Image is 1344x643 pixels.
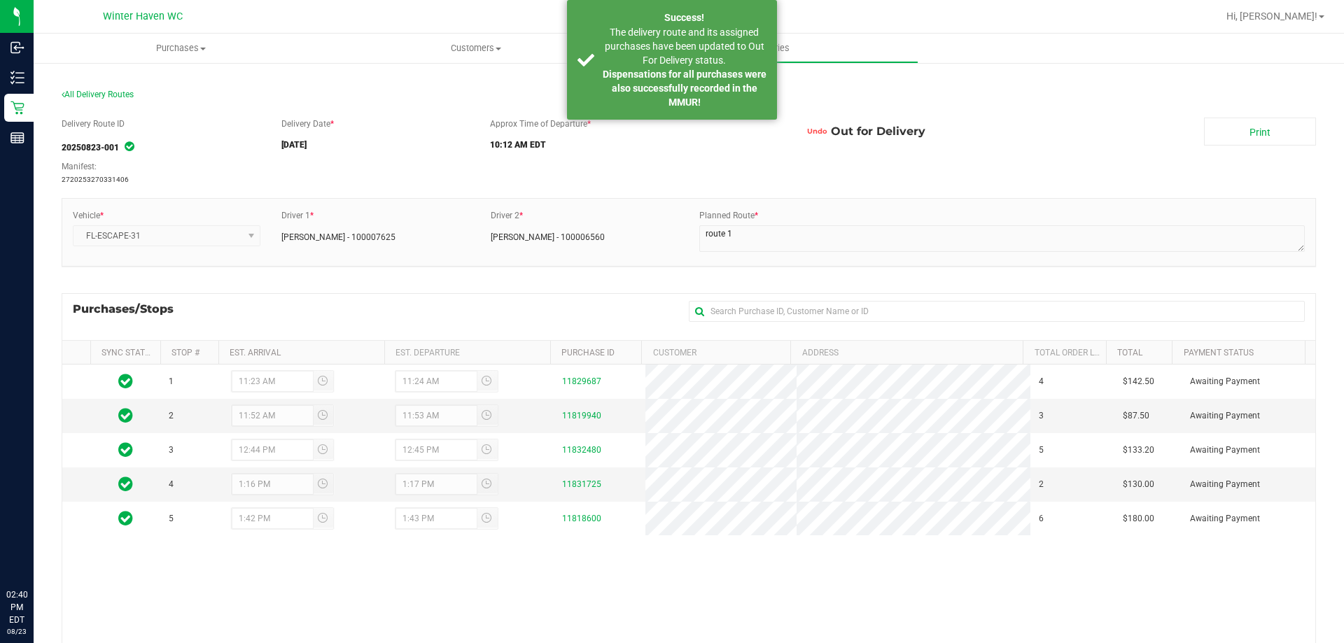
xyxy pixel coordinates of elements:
[699,209,758,222] label: Planned Route
[490,118,591,130] label: Approx Time of Departure
[1190,409,1260,423] span: Awaiting Payment
[491,209,523,222] label: Driver 2
[73,209,104,222] label: Vehicle
[641,341,790,365] th: Customer
[602,10,766,25] div: Success!
[10,41,24,55] inline-svg: Inbound
[562,514,601,523] a: 11818600
[171,348,199,358] a: Stop #
[118,474,133,494] span: In Sync
[562,479,601,489] a: 11831725
[562,376,601,386] a: 11829687
[1123,375,1154,388] span: $142.50
[328,34,623,63] a: Customers
[1226,10,1317,22] span: Hi, [PERSON_NAME]!
[490,141,783,150] h5: 10:12 AM EDT
[41,529,58,546] iframe: Resource center unread badge
[281,231,395,243] span: [PERSON_NAME] - 100007625
[34,34,328,63] a: Purchases
[1039,375,1044,388] span: 4
[118,372,133,391] span: In Sync
[384,341,550,365] th: Est. Departure
[562,445,601,455] a: 11832480
[1039,478,1044,491] span: 2
[1190,444,1260,457] span: Awaiting Payment
[1123,444,1154,457] span: $133.20
[34,42,328,55] span: Purchases
[689,301,1305,322] input: Search Purchase ID, Customer Name or ID
[1023,341,1105,365] th: Total Order Lines
[169,512,174,525] span: 5
[125,140,134,153] span: In Sync
[230,348,281,358] a: Est. Arrival
[6,588,27,626] p: 02:40 PM EDT
[1039,409,1044,423] span: 3
[10,131,24,145] inline-svg: Reports
[1184,348,1254,358] a: Payment Status
[491,231,605,243] span: [PERSON_NAME] - 100006560
[62,90,134,99] span: All Delivery Routes
[169,478,174,491] span: 4
[1039,512,1044,525] span: 6
[62,118,125,130] label: Delivery Route ID
[561,348,615,358] a: Purchase ID
[62,143,119,153] strong: 20250823-001
[790,341,1023,365] th: Address
[281,209,314,222] label: Driver 1
[118,440,133,460] span: In Sync
[1190,375,1260,388] span: Awaiting Payment
[562,411,601,421] a: 11819940
[169,375,174,388] span: 1
[169,444,174,457] span: 3
[118,406,133,425] span: In Sync
[103,10,183,22] span: Winter Haven WC
[605,27,764,66] span: The delivery route and its assigned purchases have been updated to Out For Delivery status.
[118,509,133,528] span: In Sync
[62,160,260,183] span: 2720253270331406
[603,69,766,108] strong: Dispensations for all purchases were also successfully recorded in the MMUR!
[281,118,334,130] label: Delivery Date
[6,626,27,637] p: 08/23
[804,118,925,146] span: Out for Delivery
[281,141,470,150] h5: [DATE]
[10,71,24,85] inline-svg: Inventory
[1123,409,1149,423] span: $87.50
[62,160,257,173] div: Manifest:
[1190,478,1260,491] span: Awaiting Payment
[169,409,174,423] span: 2
[101,348,155,358] a: Sync Status
[10,101,24,115] inline-svg: Retail
[1204,118,1316,146] a: Print Manifest
[1123,478,1154,491] span: $130.00
[73,301,188,318] span: Purchases/Stops
[1190,512,1260,525] span: Awaiting Payment
[804,118,831,146] button: Undo
[1039,444,1044,457] span: 5
[1123,512,1154,525] span: $180.00
[329,42,622,55] span: Customers
[1117,348,1142,358] a: Total
[14,531,56,573] iframe: Resource center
